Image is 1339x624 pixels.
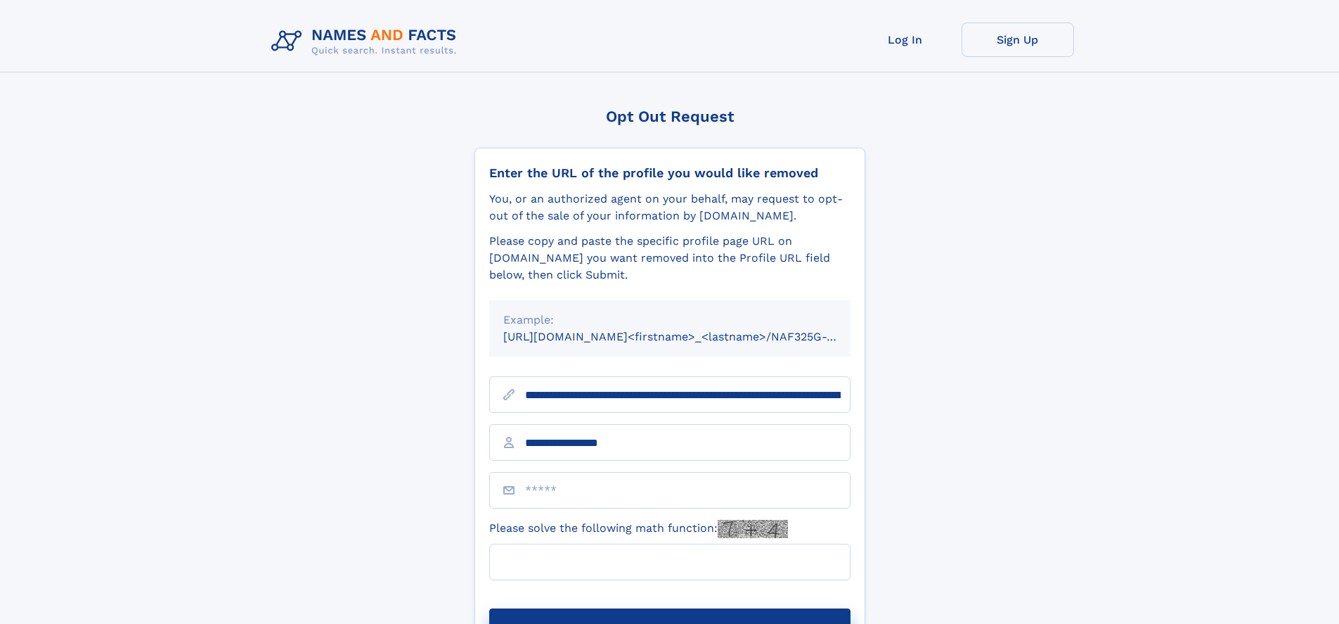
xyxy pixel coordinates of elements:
a: Sign Up [962,23,1074,57]
small: [URL][DOMAIN_NAME]<firstname>_<lastname>/NAF325G-xxxxxxxx [503,330,877,343]
div: You, or an authorized agent on your behalf, may request to opt-out of the sale of your informatio... [489,191,850,224]
div: Enter the URL of the profile you would like removed [489,165,850,181]
label: Please solve the following math function: [489,520,788,538]
a: Log In [849,23,962,57]
div: Opt Out Request [474,108,865,125]
img: Logo Names and Facts [266,23,468,61]
div: Example: [503,312,836,329]
div: Please copy and paste the specific profile page URL on [DOMAIN_NAME] you want removed into the Pr... [489,233,850,284]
